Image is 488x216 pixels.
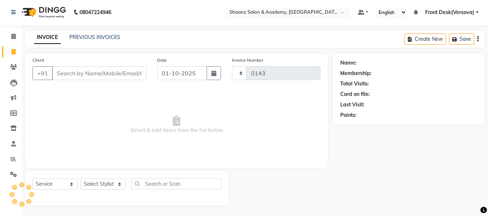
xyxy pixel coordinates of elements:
[34,31,61,44] a: INVOICE
[340,111,357,119] div: Points:
[52,66,146,80] input: Search by Name/Mobile/Email/Code
[18,2,68,22] img: logo
[131,178,221,189] input: Search or Scan
[449,34,474,45] button: Save
[405,34,446,45] button: Create New
[340,70,372,77] div: Membership:
[69,34,120,40] a: PREVIOUS INVOICES
[157,57,167,63] label: Date
[232,57,263,63] label: Invoice Number
[340,80,369,88] div: Total Visits:
[425,9,474,16] span: Front Desk(Versova)
[340,91,370,98] div: Card on file:
[33,89,320,161] span: Select & add items from the list below
[33,57,44,63] label: Client
[340,59,357,67] div: Name:
[340,101,364,109] div: Last Visit:
[33,66,53,80] button: +91
[79,2,111,22] b: 08047224946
